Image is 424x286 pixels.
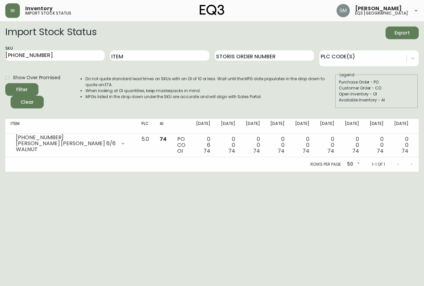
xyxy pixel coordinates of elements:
div: 0 0 [221,136,235,154]
legend: Legend [339,72,355,78]
span: 74 [327,147,334,155]
div: 50 [344,159,361,170]
button: Filter [5,83,38,96]
div: [PERSON_NAME] [PERSON_NAME] 6/6 WALNUT [16,141,116,152]
div: 0 0 [270,136,285,154]
div: 0 0 [370,136,384,154]
span: 74 [203,147,210,155]
th: Item [5,119,136,134]
div: Open Inventory - OI [339,91,414,97]
th: [DATE] [240,119,265,134]
div: Purchase Order - PO [339,79,414,85]
div: 0 0 [394,136,408,154]
th: [DATE] [216,119,240,134]
p: Rows per page: [310,161,342,167]
span: OI [177,147,183,155]
span: 74 [302,147,309,155]
th: PLC [136,119,154,134]
th: AI [154,119,172,134]
div: 0 0 [320,136,334,154]
th: [DATE] [315,119,340,134]
h5: eq3 [GEOGRAPHIC_DATA] [355,11,408,15]
span: 74 [253,147,260,155]
div: Filter [16,86,28,94]
span: 74 [228,147,235,155]
th: [DATE] [265,119,290,134]
th: [DATE] [340,119,364,134]
th: [DATE] [389,119,414,134]
span: 74 [377,147,384,155]
td: 5.0 [136,134,154,157]
button: Clear [11,96,44,108]
li: When looking at OI quantities, keep masterpacks in mind. [85,88,335,94]
div: 0 0 [246,136,260,154]
p: 1-1 of 1 [372,161,385,167]
span: 74 [278,147,285,155]
h2: Import Stock Status [5,27,96,39]
span: Inventory [25,6,53,11]
h5: import stock status [25,11,71,15]
div: [PHONE_NUMBER][PERSON_NAME] [PERSON_NAME] 6/6 WALNUT [11,136,131,151]
span: 74 [401,147,408,155]
div: 0 0 [345,136,359,154]
div: Customer Order - CO [339,85,414,91]
span: [PERSON_NAME] [355,6,402,11]
li: Do not quote standard lead times on SKUs with an OI of 10 or less. Wait until the MFG date popula... [85,76,335,88]
img: logo [200,5,224,15]
th: [DATE] [191,119,216,134]
li: MFGs listed in the drop down under the SKU are accurate and will align with Sales Portal. [85,94,335,100]
span: Export [391,29,413,37]
th: [DATE] [290,119,315,134]
span: Clear [16,98,38,106]
span: 74 [352,147,359,155]
div: [PHONE_NUMBER] [16,135,116,141]
span: Show Over Promised [13,74,60,81]
div: PO CO [177,136,185,154]
th: [DATE] [364,119,389,134]
span: 74 [160,135,167,143]
div: 0 6 [196,136,210,154]
button: Export [386,27,419,39]
div: 0 0 [295,136,309,154]
div: Available Inventory - AI [339,97,414,103]
img: 7f81727b932dc0839a87bd35cb6414d8 [337,4,350,17]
